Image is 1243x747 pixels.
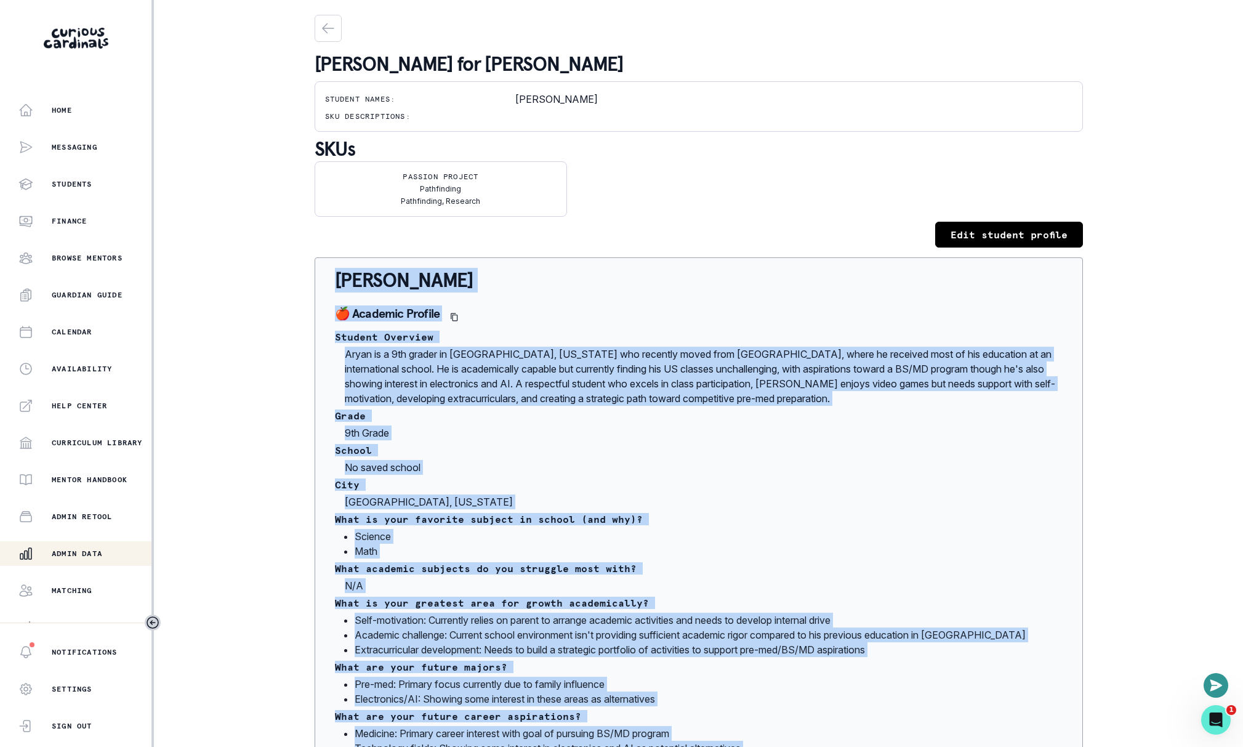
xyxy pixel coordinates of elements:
[315,137,1083,161] p: SKUs
[335,411,1063,421] p: Grade
[335,563,1063,573] p: What academic subjects do you struggle most with?
[355,613,1063,628] li: Self-motivation: Currently relies on parent to arrange academic activities and needs to develop i...
[325,184,557,194] p: Pathfinding
[935,222,1083,248] button: Edit student profile
[52,216,87,226] p: Finance
[335,307,440,322] p: 🍎 Academic Profile
[52,290,123,300] p: Guardian Guide
[335,495,1063,509] p: [GEOGRAPHIC_DATA], [US_STATE]
[52,105,72,115] p: Home
[52,512,112,522] p: Admin Retool
[355,529,1063,544] li: Science
[335,598,1063,608] p: What is your greatest area for growth academically?
[52,721,92,731] p: Sign Out
[335,332,1063,342] p: Student Overview
[335,347,1063,406] p: Aryan is a 9th grader in [GEOGRAPHIC_DATA], [US_STATE] who recently moved from [GEOGRAPHIC_DATA],...
[315,52,1083,76] p: [PERSON_NAME] for [PERSON_NAME]
[52,438,143,448] p: Curriculum Library
[1201,705,1231,735] iframe: Intercom live chat
[52,586,92,596] p: Matching
[52,142,97,152] p: Messaging
[44,28,108,49] img: Curious Cardinals Logo
[355,677,1063,692] li: Pre-med: Primary focus currently due to family influence
[145,615,161,631] button: Toggle sidebar
[52,684,92,694] p: Settings
[325,172,557,182] p: Passion Project
[52,253,123,263] p: Browse Mentors
[52,549,102,559] p: Admin Data
[52,327,92,337] p: Calendar
[445,307,464,327] button: Copied to clipboard
[335,711,1063,721] p: What are your future career aspirations?
[52,475,127,485] p: Mentor Handbook
[355,544,1063,559] li: Math
[515,92,1072,107] p: [PERSON_NAME]
[52,179,92,189] p: Students
[325,111,511,121] p: SKU descriptions:
[52,401,107,411] p: Help Center
[335,460,1063,475] p: No saved school
[325,94,511,104] p: Student names:
[1204,673,1228,698] button: Open or close messaging widget
[345,578,1063,593] p: N/A
[52,647,118,657] p: Notifications
[335,662,1063,672] p: What are your future majors?
[335,445,1063,455] p: School
[1226,705,1236,715] span: 1
[325,196,557,206] p: Pathfinding, Research
[355,628,1063,642] li: Academic challenge: Current school environment isn't providing sufficient academic rigor compared...
[335,514,1063,524] p: What is your favorite subject in school (and why)?
[355,692,1063,706] li: Electronics/AI: Showing some interest in these areas as alternatives
[335,268,1063,293] p: [PERSON_NAME]
[335,426,1063,440] p: 9th Grade
[52,364,112,374] p: Availability
[355,726,1063,741] li: Medicine: Primary career interest with goal of pursuing BS/MD program
[335,480,1063,490] p: City
[355,642,1063,657] li: Extracurricular development: Needs to build a strategic portfolio of activities to support pre-me...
